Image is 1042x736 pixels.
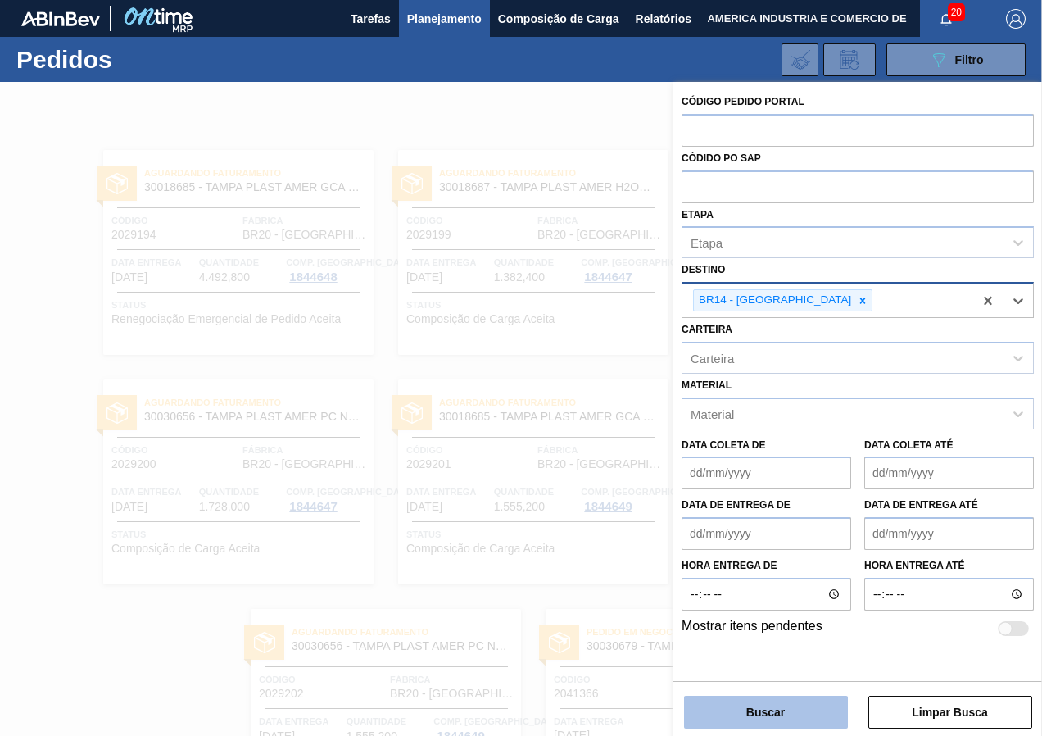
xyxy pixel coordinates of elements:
[691,351,734,365] div: Carteira
[1006,9,1026,29] img: Logout
[682,499,791,511] label: Data de Entrega de
[682,152,761,164] label: Códido PO SAP
[694,290,854,311] div: BR14 - [GEOGRAPHIC_DATA]
[682,379,732,391] label: Material
[864,499,978,511] label: Data de Entrega até
[682,517,851,550] input: dd/mm/yyyy
[682,324,732,335] label: Carteira
[407,9,482,29] span: Planejamento
[682,264,725,275] label: Destino
[21,11,100,26] img: TNhmsLtSVTkK8tSr43FrP2fwEKptu5GPRR3wAAAABJRU5ErkJggg==
[682,619,822,638] label: Mostrar itens pendentes
[682,96,804,107] label: Código Pedido Portal
[823,43,876,76] div: Solicitação de Revisão de Pedidos
[682,554,851,578] label: Hora entrega de
[691,407,734,420] div: Material
[682,457,851,489] input: dd/mm/yyyy
[682,209,714,220] label: Etapa
[16,50,242,69] h1: Pedidos
[781,43,818,76] div: Importar Negociações dos Pedidos
[864,439,953,451] label: Data coleta até
[351,9,391,29] span: Tarefas
[864,554,1034,578] label: Hora entrega até
[682,439,765,451] label: Data coleta de
[498,9,619,29] span: Composição de Carga
[948,3,965,21] span: 20
[955,53,984,66] span: Filtro
[864,517,1034,550] input: dd/mm/yyyy
[636,9,691,29] span: Relatórios
[864,457,1034,489] input: dd/mm/yyyy
[920,7,972,30] button: Notificações
[886,43,1026,76] button: Filtro
[691,236,723,250] div: Etapa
